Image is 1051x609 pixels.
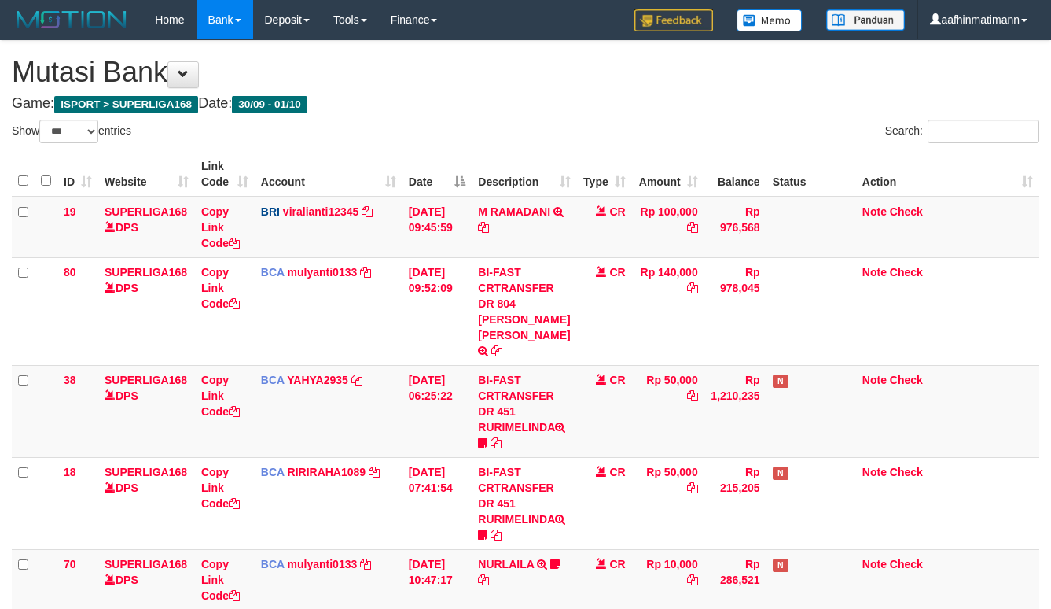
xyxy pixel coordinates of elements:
[369,466,380,478] a: Copy RIRIRAHA1089 to clipboard
[12,96,1039,112] h4: Game: Date:
[402,152,472,197] th: Date: activate to sort column descending
[105,374,187,386] a: SUPERLIGA168
[288,266,358,279] a: mulyanti0133
[862,374,887,386] a: Note
[360,558,371,570] a: Copy mulyanti0133 to clipboard
[577,152,632,197] th: Type: activate to sort column ascending
[862,266,887,279] a: Note
[64,466,76,478] span: 18
[862,466,887,478] a: Note
[687,389,698,402] a: Copy Rp 50,000 to clipboard
[890,266,923,279] a: Check
[105,266,187,279] a: SUPERLIGA168
[201,558,240,602] a: Copy Link Code
[478,205,550,218] a: M RAMADANI
[687,574,698,586] a: Copy Rp 10,000 to clipboard
[255,152,402,197] th: Account: activate to sort column ascending
[12,57,1039,88] h1: Mutasi Bank
[105,558,187,570] a: SUPERLIGA168
[885,120,1039,143] label: Search:
[890,205,923,218] a: Check
[360,266,371,279] a: Copy mulyanti0133 to clipboard
[105,466,187,478] a: SUPERLIGA168
[54,96,198,113] span: ISPORT > SUPERLIGA168
[64,374,76,386] span: 38
[362,205,373,218] a: Copy viralianti12345 to clipboard
[890,466,923,478] a: Check
[39,120,98,143] select: Showentries
[402,197,472,258] td: [DATE] 09:45:59
[610,205,626,218] span: CR
[402,457,472,549] td: [DATE] 07:41:54
[478,574,489,586] a: Copy NURLAILA to clipboard
[64,266,76,279] span: 80
[737,9,803,31] img: Button%20Memo.svg
[862,205,887,218] a: Note
[98,152,195,197] th: Website: activate to sort column ascending
[491,437,502,449] a: Copy BI-FAST CRTRANSFER DR 451 RURIMELINDA to clipboard
[98,197,195,258] td: DPS
[261,466,285,478] span: BCA
[98,365,195,457] td: DPS
[634,9,713,31] img: Feedback.jpg
[478,558,534,570] a: NURLAILA
[773,467,788,480] span: Has Note
[64,205,76,218] span: 19
[288,466,366,478] a: RIRIRAHA1089
[232,96,307,113] span: 30/09 - 01/10
[201,205,240,249] a: Copy Link Code
[472,457,576,549] td: BI-FAST CRTRANSFER DR 451 RURIMELINDA
[704,365,766,457] td: Rp 1,210,235
[402,365,472,457] td: [DATE] 06:25:22
[704,152,766,197] th: Balance
[856,152,1039,197] th: Action: activate to sort column ascending
[472,257,576,365] td: BI-FAST CRTRANSFER DR 804 [PERSON_NAME] [PERSON_NAME]
[687,282,698,294] a: Copy Rp 140,000 to clipboard
[632,457,704,549] td: Rp 50,000
[402,257,472,365] td: [DATE] 09:52:09
[704,197,766,258] td: Rp 976,568
[632,152,704,197] th: Amount: activate to sort column ascending
[105,205,187,218] a: SUPERLIGA168
[632,257,704,365] td: Rp 140,000
[287,374,348,386] a: YAHYA2935
[491,345,502,357] a: Copy BI-FAST CRTRANSFER DR 804 MUHAMAD JEFRY DAVI to clipboard
[472,152,576,197] th: Description: activate to sort column ascending
[201,374,240,418] a: Copy Link Code
[766,152,856,197] th: Status
[826,9,905,31] img: panduan.png
[610,266,626,279] span: CR
[478,221,489,234] a: Copy M RAMADANI to clipboard
[12,8,131,31] img: MOTION_logo.png
[928,120,1039,143] input: Search:
[12,120,131,143] label: Show entries
[687,482,698,494] a: Copy Rp 50,000 to clipboard
[472,365,576,457] td: BI-FAST CRTRANSFER DR 451 RURIMELINDA
[773,375,788,388] span: Has Note
[773,559,788,572] span: Has Note
[283,205,359,218] a: viralianti12345
[491,529,502,541] a: Copy BI-FAST CRTRANSFER DR 451 RURIMELINDA to clipboard
[632,197,704,258] td: Rp 100,000
[261,558,285,570] span: BCA
[201,466,240,510] a: Copy Link Code
[98,457,195,549] td: DPS
[890,558,923,570] a: Check
[351,374,362,386] a: Copy YAHYA2935 to clipboard
[704,257,766,365] td: Rp 978,045
[261,374,285,386] span: BCA
[610,466,626,478] span: CR
[632,365,704,457] td: Rp 50,000
[890,374,923,386] a: Check
[610,374,626,386] span: CR
[610,558,626,570] span: CR
[704,457,766,549] td: Rp 215,205
[261,266,285,279] span: BCA
[64,558,76,570] span: 70
[261,205,280,218] span: BRI
[98,257,195,365] td: DPS
[195,152,255,197] th: Link Code: activate to sort column ascending
[288,558,358,570] a: mulyanti0133
[862,558,887,570] a: Note
[57,152,98,197] th: ID: activate to sort column ascending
